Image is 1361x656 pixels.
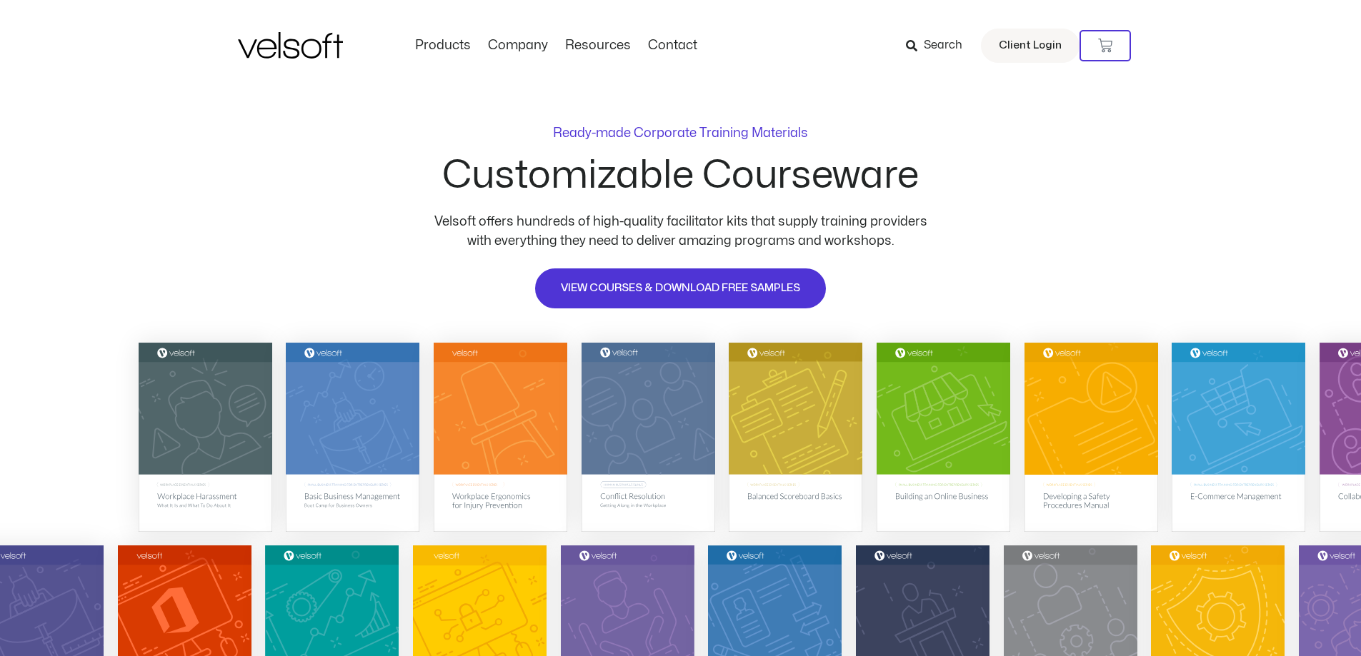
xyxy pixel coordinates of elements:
img: Velsoft Training Materials [238,32,343,59]
p: Velsoft offers hundreds of high-quality facilitator kits that supply training providers with ever... [424,212,938,251]
span: Client Login [999,36,1062,55]
a: ResourcesMenu Toggle [557,38,639,54]
h2: Customizable Courseware [442,156,919,195]
nav: Menu [407,38,706,54]
span: Search [924,36,962,55]
p: Ready-made Corporate Training Materials [553,127,808,140]
a: ContactMenu Toggle [639,38,706,54]
span: VIEW COURSES & DOWNLOAD FREE SAMPLES [561,280,800,297]
a: Search [906,34,972,58]
a: CompanyMenu Toggle [479,38,557,54]
a: Client Login [981,29,1080,63]
a: ProductsMenu Toggle [407,38,479,54]
a: VIEW COURSES & DOWNLOAD FREE SAMPLES [534,267,827,310]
